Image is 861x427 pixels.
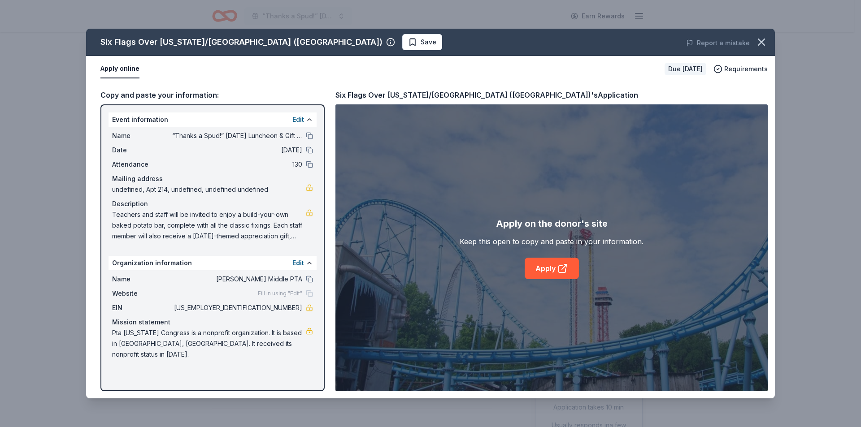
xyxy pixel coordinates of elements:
button: Save [402,34,442,50]
span: 130 [172,159,302,170]
div: Description [112,198,313,209]
span: Fill in using "Edit" [258,290,302,297]
div: Keep this open to copy and paste in your information. [460,236,644,247]
span: Pta [US_STATE] Congress is a nonprofit organization. It is based in [GEOGRAPHIC_DATA], [GEOGRAPHI... [112,328,306,360]
span: Name [112,274,172,285]
span: Save [421,37,436,47]
div: Apply on the donor's site [496,216,608,231]
span: Teachers and staff will be invited to enjoy a build-your-own baked potato bar, complete with all ... [112,209,306,242]
div: Mission statement [112,317,313,328]
button: Edit [292,258,304,268]
div: Copy and paste your information: [100,89,325,101]
span: Website [112,288,172,299]
span: [DATE] [172,145,302,155]
div: Organization information [109,256,317,270]
div: Mailing address [112,173,313,184]
div: Event information [109,112,317,127]
span: EIN [112,302,172,313]
span: undefined, Apt 214, undefined, undefined undefined [112,184,306,195]
button: Report a mistake [686,38,750,48]
div: Six Flags Over [US_STATE]/[GEOGRAPHIC_DATA] ([GEOGRAPHIC_DATA])'s Application [335,89,638,101]
span: Attendance [112,159,172,170]
button: Edit [292,114,304,125]
button: Requirements [713,64,768,74]
span: “Thanks a Spud!” [DATE] Luncheon & Gift Giveaway [172,130,302,141]
span: Requirements [724,64,768,74]
span: Name [112,130,172,141]
span: Date [112,145,172,155]
span: [US_EMPLOYER_IDENTIFICATION_NUMBER] [172,302,302,313]
div: Six Flags Over [US_STATE]/[GEOGRAPHIC_DATA] ([GEOGRAPHIC_DATA]) [100,35,383,49]
a: Apply [525,258,579,279]
div: Due [DATE] [665,63,706,75]
span: [PERSON_NAME] Middle PTA [172,274,302,285]
button: Apply online [100,60,139,78]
